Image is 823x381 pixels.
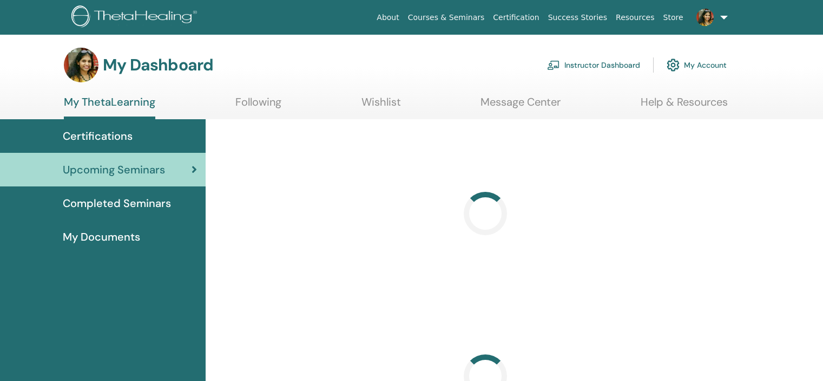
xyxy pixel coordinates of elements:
a: Success Stories [544,8,611,28]
a: Instructor Dashboard [547,53,640,77]
a: About [372,8,403,28]
img: chalkboard-teacher.svg [547,60,560,70]
a: Wishlist [361,95,401,117]
a: Courses & Seminars [404,8,489,28]
img: logo.png [71,5,201,30]
span: My Documents [63,229,140,245]
img: default.jpg [696,9,714,26]
a: Resources [611,8,659,28]
img: cog.svg [667,56,680,74]
a: Help & Resources [641,95,728,117]
span: Certifications [63,128,133,144]
span: Completed Seminars [63,195,171,211]
a: My Account [667,53,727,77]
a: Message Center [480,95,561,117]
a: Certification [489,8,543,28]
span: Upcoming Seminars [63,162,165,178]
h3: My Dashboard [103,55,213,75]
a: Store [659,8,688,28]
img: default.jpg [64,48,98,82]
a: Following [235,95,281,117]
a: My ThetaLearning [64,95,155,119]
